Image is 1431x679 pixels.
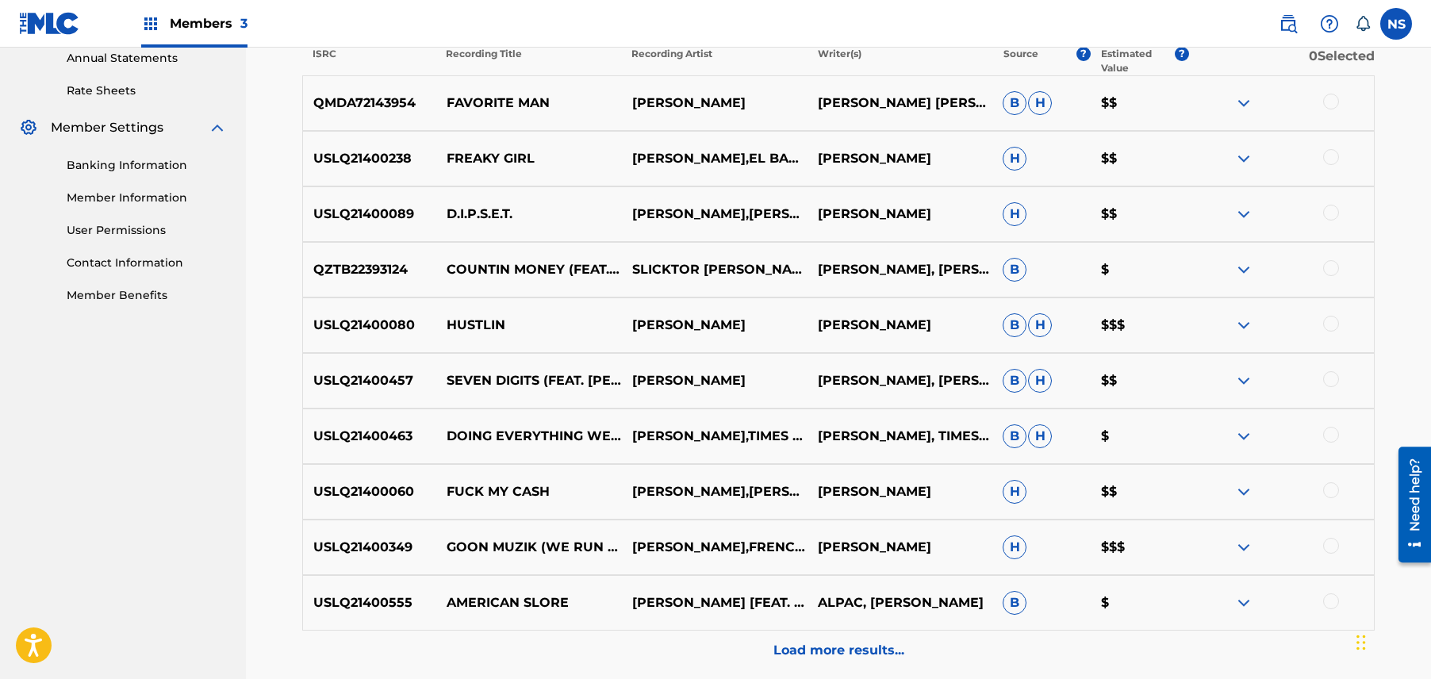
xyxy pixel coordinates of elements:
a: Annual Statements [67,50,227,67]
p: 0 Selected [1189,47,1375,75]
img: Top Rightsholders [141,14,160,33]
p: $ [1091,260,1189,279]
p: ISRC [302,47,435,75]
span: Member Settings [51,118,163,137]
p: [PERSON_NAME] [PERSON_NAME], [PERSON_NAME], [PERSON_NAME] [807,94,992,113]
p: [PERSON_NAME], [PERSON_NAME] [807,371,992,390]
p: ALPAC, [PERSON_NAME] [807,593,992,612]
p: [PERSON_NAME],EL BARRIO [621,149,807,168]
span: ? [1076,47,1091,61]
span: H [1028,313,1052,337]
p: Writer(s) [807,47,992,75]
a: Contact Information [67,255,227,271]
a: Member Information [67,190,227,206]
img: expand [1234,427,1253,446]
p: USLQ21400089 [303,205,436,224]
a: Rate Sheets [67,82,227,99]
p: Recording Artist [621,47,807,75]
p: FREAKY GIRL [436,149,622,168]
p: Recording Title [435,47,621,75]
p: $$$ [1091,316,1189,335]
p: Load more results... [773,641,904,660]
span: Members [170,14,247,33]
img: expand [1234,94,1253,113]
a: Public Search [1272,8,1304,40]
img: expand [208,118,227,137]
img: expand [1234,482,1253,501]
span: B [1003,258,1026,282]
p: GOON MUZIK (WE RUN N.Y.) [436,538,622,557]
p: Source [1003,47,1038,75]
p: [PERSON_NAME] [807,482,992,501]
span: H [1003,147,1026,171]
a: Member Benefits [67,287,227,304]
div: Drag [1356,619,1366,666]
span: H [1028,91,1052,115]
p: $$ [1091,149,1189,168]
span: H [1028,369,1052,393]
p: DOING EVERYTHING WE WANT TOO [436,427,622,446]
img: expand [1234,538,1253,557]
a: Banking Information [67,157,227,174]
p: $ [1091,427,1189,446]
p: HUSTLIN [436,316,622,335]
p: FUCK MY CASH [436,482,622,501]
p: [PERSON_NAME],[PERSON_NAME] [621,482,807,501]
p: [PERSON_NAME],[PERSON_NAME],[PERSON_NAME] [621,205,807,224]
p: USLQ21400457 [303,371,436,390]
p: QMDA72143954 [303,94,436,113]
p: FAVORITE MAN [436,94,622,113]
p: [PERSON_NAME] [807,149,992,168]
img: MLC Logo [19,12,80,35]
p: [PERSON_NAME],FRENCH [US_STATE],[PERSON_NAME] [621,538,807,557]
p: [PERSON_NAME] [621,371,807,390]
p: QZTB22393124 [303,260,436,279]
span: H [1003,480,1026,504]
p: $ [1091,593,1189,612]
p: [PERSON_NAME] [807,316,992,335]
div: Chat Widget [1352,603,1431,679]
div: User Menu [1380,8,1412,40]
span: ? [1175,47,1189,61]
p: [PERSON_NAME] [807,205,992,224]
img: expand [1234,593,1253,612]
p: $$ [1091,371,1189,390]
span: H [1003,202,1026,226]
p: [PERSON_NAME], TIMES CHANGE [807,427,992,446]
p: [PERSON_NAME] [621,316,807,335]
p: SEVEN DIGITS (FEAT. [PERSON_NAME]) [436,371,622,390]
p: [PERSON_NAME] [807,538,992,557]
p: USLQ21400238 [303,149,436,168]
p: [PERSON_NAME],TIMES CHANGE [621,427,807,446]
p: [PERSON_NAME] [FEAT. ALPAC] [621,593,807,612]
span: B [1003,591,1026,615]
img: expand [1234,371,1253,390]
span: B [1003,91,1026,115]
p: SLICKTOR [PERSON_NAME] [621,260,807,279]
div: Notifications [1355,16,1371,32]
p: USLQ21400463 [303,427,436,446]
div: Help [1314,8,1345,40]
p: $$ [1091,94,1189,113]
img: help [1320,14,1339,33]
p: D.I.P.S.E.T. [436,205,622,224]
span: H [1003,535,1026,559]
span: B [1003,424,1026,448]
span: H [1028,424,1052,448]
span: B [1003,313,1026,337]
p: [PERSON_NAME] [621,94,807,113]
img: expand [1234,260,1253,279]
img: expand [1234,149,1253,168]
span: B [1003,369,1026,393]
p: [PERSON_NAME], [PERSON_NAME] [807,260,992,279]
span: 3 [240,16,247,31]
p: $$$ [1091,538,1189,557]
img: expand [1234,205,1253,224]
p: COUNTIN MONEY (FEAT. [PERSON_NAME]) [436,260,622,279]
img: Member Settings [19,118,38,137]
p: AMERICAN SLORE [436,593,622,612]
p: USLQ21400060 [303,482,436,501]
p: $$ [1091,482,1189,501]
